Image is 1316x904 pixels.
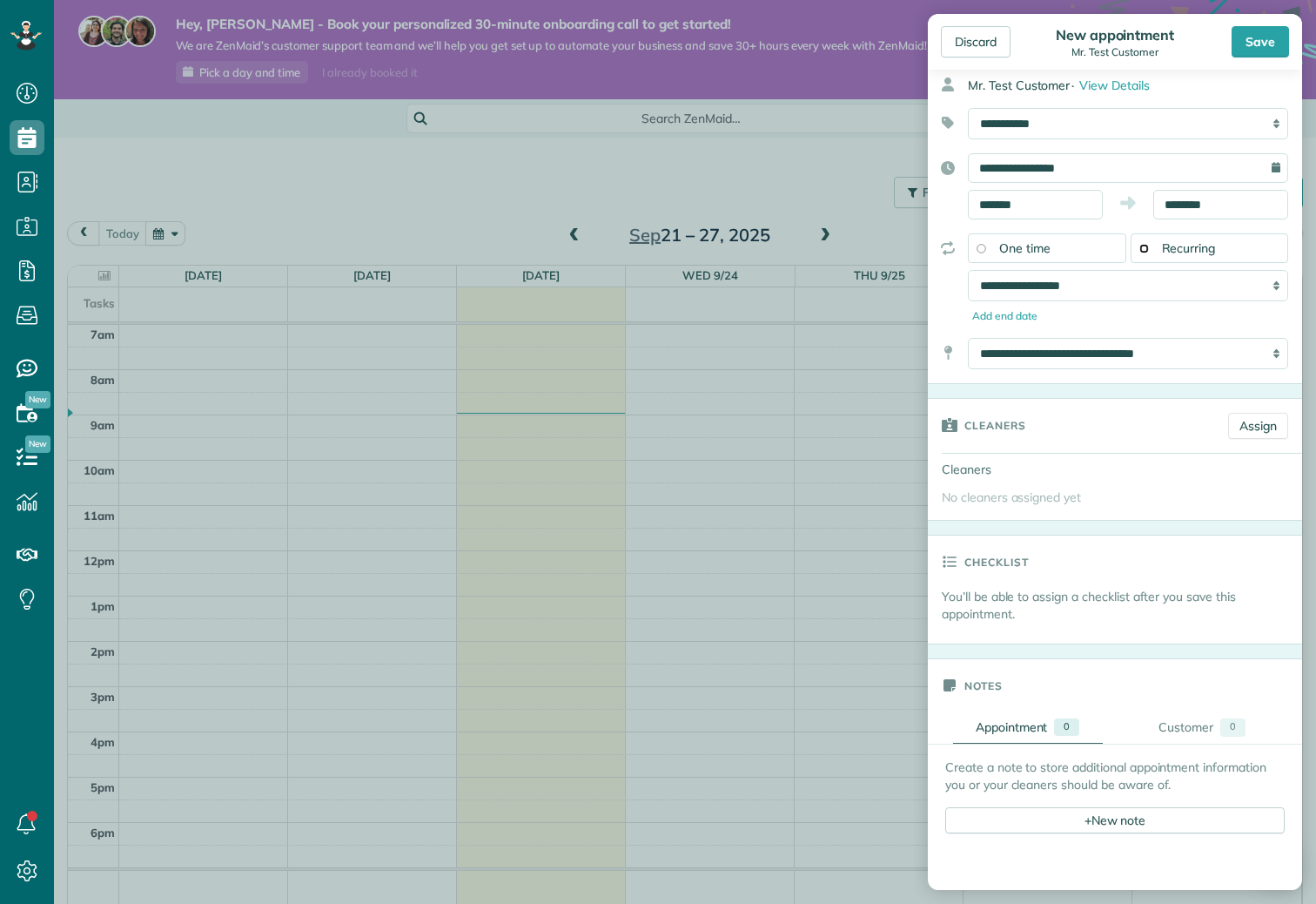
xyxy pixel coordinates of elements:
h3: Cleaners [964,399,1026,451]
input: Recurring [1139,244,1148,253]
div: Add end date [968,308,1288,324]
span: One time [999,240,1051,256]
div: 0 [1220,718,1245,737]
h3: Notes [964,659,1003,712]
div: Discard [941,26,1010,57]
span: Recurring [1162,240,1216,256]
div: New note [945,807,1285,833]
input: One time [977,244,985,253]
span: · [1071,78,1074,93]
span: New [25,391,50,408]
div: Cleaners [928,454,1050,485]
div: 0 [1054,718,1079,736]
span: New [25,435,50,453]
div: Appointment [976,718,1048,736]
span: View Details [1079,78,1150,93]
a: Assign [1228,413,1288,439]
span: + [1084,812,1091,827]
div: Mr. Test Customer [968,70,1302,101]
p: You’ll be able to assign a checklist after you save this appointment. [942,588,1302,623]
h3: Checklist [964,536,1029,588]
p: Create a note to store additional appointment information you or your cleaners should be aware of. [945,759,1285,793]
div: Customer [1158,718,1213,737]
div: Save [1232,26,1289,57]
div: New appointment [1051,26,1179,44]
span: No cleaners assigned yet [942,489,1081,505]
div: Mr. Test Customer [1051,46,1179,58]
a: +New note [945,807,1285,833]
